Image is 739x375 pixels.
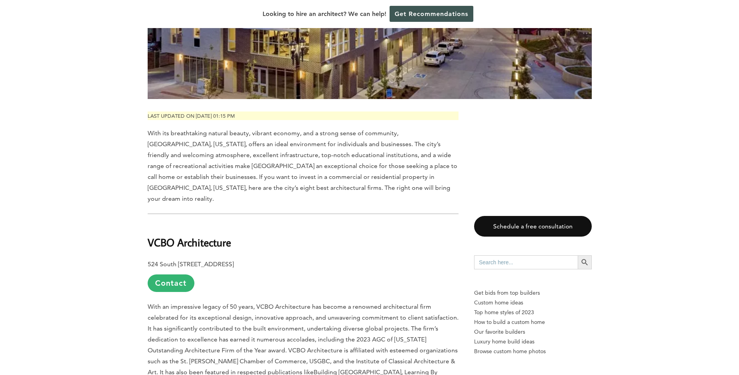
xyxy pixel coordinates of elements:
[474,327,592,337] a: Our favorite builders
[474,255,578,269] input: Search here...
[148,274,194,292] a: Contact
[474,347,592,356] a: Browse custom home photos
[589,319,730,366] iframe: Drift Widget Chat Controller
[474,298,592,308] a: Custom home ideas
[148,111,459,120] p: Last updated on [DATE] 01:15 pm
[390,6,473,22] a: Get Recommendations
[474,288,592,298] p: Get bids from top builders
[148,129,457,202] span: With its breathtaking natural beauty, vibrant economy, and a strong sense of community, [GEOGRAPH...
[148,260,234,268] b: 524 South [STREET_ADDRESS]
[148,235,231,249] b: VCBO Architecture
[474,216,592,237] a: Schedule a free consultation
[580,258,589,267] svg: Search
[474,337,592,347] a: Luxury home build ideas
[474,317,592,327] a: How to build a custom home
[474,308,592,317] a: Top home styles of 2023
